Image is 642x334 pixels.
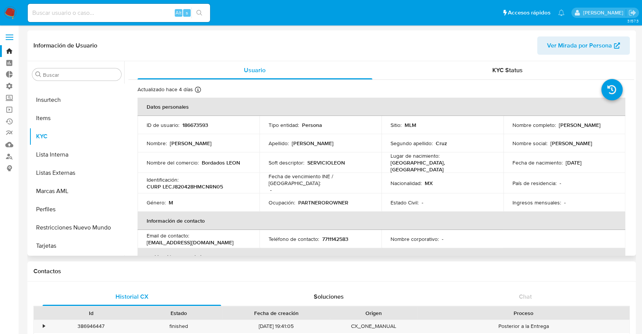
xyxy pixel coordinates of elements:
button: Lista Interna [29,146,124,164]
button: Marcas AML [29,182,124,200]
p: Nacionalidad : [391,180,422,187]
span: Soluciones [314,292,344,301]
p: PARTNEROROWNER [298,199,348,206]
div: Proceso [423,309,624,317]
p: Sitio : [391,122,402,128]
p: CURP LECJ820428HMCNRN05 [147,183,223,190]
p: - [560,180,561,187]
div: CX_ONE_MANUAL [330,320,417,332]
p: 186673593 [182,122,208,128]
div: 386946447 [47,320,135,332]
p: [PERSON_NAME] [292,140,334,147]
p: [GEOGRAPHIC_DATA], [GEOGRAPHIC_DATA] [391,159,491,173]
span: Usuario [244,66,266,74]
a: Salir [628,9,636,17]
div: Fecha de creación [228,309,324,317]
p: - [442,236,443,242]
span: Historial CX [115,292,149,301]
div: • [43,323,45,330]
span: Accesos rápidos [508,9,550,17]
button: search-icon [191,8,207,18]
p: M [169,199,173,206]
button: Tarjetas [29,237,124,255]
p: Tipo entidad : [269,122,299,128]
span: s [186,9,188,16]
p: Identificación : [147,176,179,183]
p: Segundo apellido : [391,140,433,147]
button: Items [29,109,124,127]
div: [DATE] 19:41:05 [223,320,330,332]
p: [PERSON_NAME] [170,140,212,147]
p: Nombre del comercio : [147,159,199,166]
p: Lugar de nacimiento : [391,152,440,159]
p: [PERSON_NAME] [559,122,601,128]
p: Fecha de nacimiento : [512,159,563,166]
h1: Contactos [33,268,630,275]
span: Chat [519,292,532,301]
p: Nombre corporativo : [391,236,439,242]
p: [EMAIL_ADDRESS][DOMAIN_NAME] [147,239,234,246]
p: MX [425,180,433,187]
div: Id [52,309,130,317]
p: Ingresos mensuales : [512,199,561,206]
button: Perfiles [29,200,124,218]
span: KYC Status [492,66,523,74]
button: KYC [29,127,124,146]
p: Email de contacto : [147,232,189,239]
p: Fecha de vencimiento INE / [GEOGRAPHIC_DATA] : [269,173,372,187]
th: Información de contacto [138,212,625,230]
p: Actualizado hace 4 días [138,86,193,93]
p: 7711142583 [322,236,348,242]
div: finished [135,320,223,332]
div: Posterior a la Entrega [417,320,629,332]
div: Origen [335,309,412,317]
p: Género : [147,199,166,206]
p: Nombre completo : [512,122,556,128]
p: Nombre : [147,140,167,147]
p: - [270,187,272,193]
button: Ver Mirada por Persona [537,36,630,55]
div: Estado [140,309,217,317]
span: Ver Mirada por Persona [547,36,612,55]
p: Apellido : [269,140,289,147]
p: - [422,199,423,206]
p: Cruz [436,140,447,147]
input: Buscar usuario o caso... [28,8,210,18]
p: [PERSON_NAME] [550,140,592,147]
p: Teléfono de contacto : [269,236,319,242]
p: juan.tosini@mercadolibre.com [583,9,626,16]
button: Buscar [35,71,41,78]
button: Insurtech [29,91,124,109]
p: Nombre social : [512,140,547,147]
p: Persona [302,122,322,128]
p: País de residencia : [512,180,557,187]
p: ID de usuario : [147,122,179,128]
button: Restricciones Nuevo Mundo [29,218,124,237]
p: Soft descriptor : [269,159,304,166]
p: [DATE] [566,159,582,166]
p: Ocupación : [269,199,295,206]
a: Notificaciones [558,9,565,16]
span: Alt [176,9,182,16]
h1: Información de Usuario [33,42,97,49]
p: Bordados LEON [202,159,240,166]
button: Listas Externas [29,164,124,182]
p: SERVICIOLEON [307,159,345,166]
th: Datos personales [138,98,625,116]
p: MLM [405,122,416,128]
p: - [564,199,566,206]
input: Buscar [43,71,118,78]
p: Estado Civil : [391,199,419,206]
th: Verificación y cumplimiento [138,248,625,266]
